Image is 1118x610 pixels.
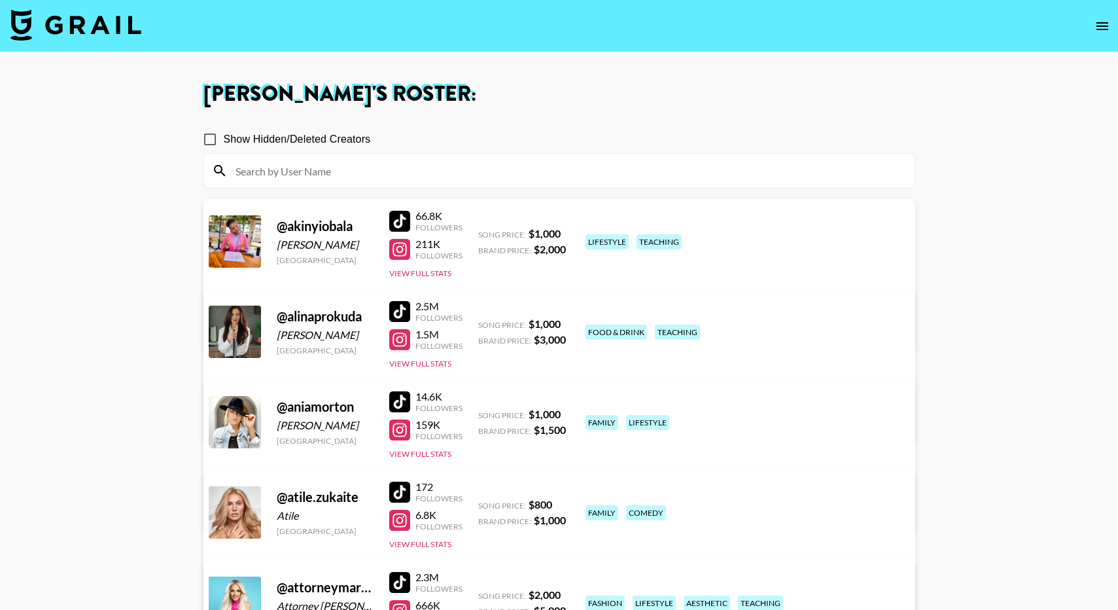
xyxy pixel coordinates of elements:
div: Atile [277,509,374,522]
div: @ akinyiobala [277,218,374,234]
strong: $ 3,000 [534,333,566,346]
div: Followers [415,313,463,323]
div: Followers [415,341,463,351]
div: Followers [415,522,463,531]
div: Followers [415,251,463,260]
div: [PERSON_NAME] [277,329,374,342]
div: 6.8K [415,509,463,522]
div: teaching [637,234,682,249]
span: Song Price: [478,410,526,420]
div: [GEOGRAPHIC_DATA] [277,436,374,446]
div: 211K [415,238,463,251]
strong: $ 1,000 [529,317,561,330]
strong: $ 1,000 [529,408,561,420]
div: 66.8K [415,209,463,223]
div: @ attorneymartinez [277,579,374,596]
input: Search by User Name [228,160,907,181]
div: family [585,415,618,430]
div: [PERSON_NAME] [277,238,374,251]
div: 2.5M [415,300,463,313]
div: comedy [626,505,666,520]
img: Grail Talent [10,9,141,41]
div: lifestyle [626,415,669,430]
span: Brand Price: [478,336,531,346]
span: Brand Price: [478,426,531,436]
div: [GEOGRAPHIC_DATA] [277,526,374,536]
div: 2.3M [415,571,463,584]
div: @ aniamorton [277,399,374,415]
span: Song Price: [478,230,526,240]
div: @ alinaprokuda [277,308,374,325]
div: 172 [415,480,463,493]
div: 1.5M [415,328,463,341]
span: Song Price: [478,320,526,330]
div: @ atile.zukaite [277,489,374,505]
div: [GEOGRAPHIC_DATA] [277,346,374,355]
button: View Full Stats [389,268,451,278]
button: View Full Stats [389,539,451,549]
div: Followers [415,493,463,503]
span: Song Price: [478,501,526,511]
div: teaching [655,325,700,340]
div: 159K [415,418,463,431]
span: Show Hidden/Deleted Creators [224,132,371,147]
div: food & drink [585,325,647,340]
button: View Full Stats [389,449,451,459]
div: Followers [415,431,463,441]
div: [PERSON_NAME] [277,419,374,432]
div: Followers [415,223,463,232]
strong: $ 1,000 [534,514,566,526]
div: Followers [415,403,463,413]
div: family [585,505,618,520]
button: open drawer [1089,13,1115,39]
span: Brand Price: [478,516,531,526]
strong: $ 1,500 [534,423,566,436]
strong: $ 2,000 [534,243,566,255]
strong: $ 2,000 [529,588,561,601]
span: Song Price: [478,591,526,601]
div: Followers [415,584,463,594]
strong: $ 800 [529,498,552,511]
h1: [PERSON_NAME] 's Roster: [203,84,915,105]
div: 14.6K [415,390,463,403]
strong: $ 1,000 [529,227,561,240]
div: [GEOGRAPHIC_DATA] [277,255,374,265]
button: View Full Stats [389,359,451,368]
div: lifestyle [585,234,629,249]
span: Brand Price: [478,245,531,255]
